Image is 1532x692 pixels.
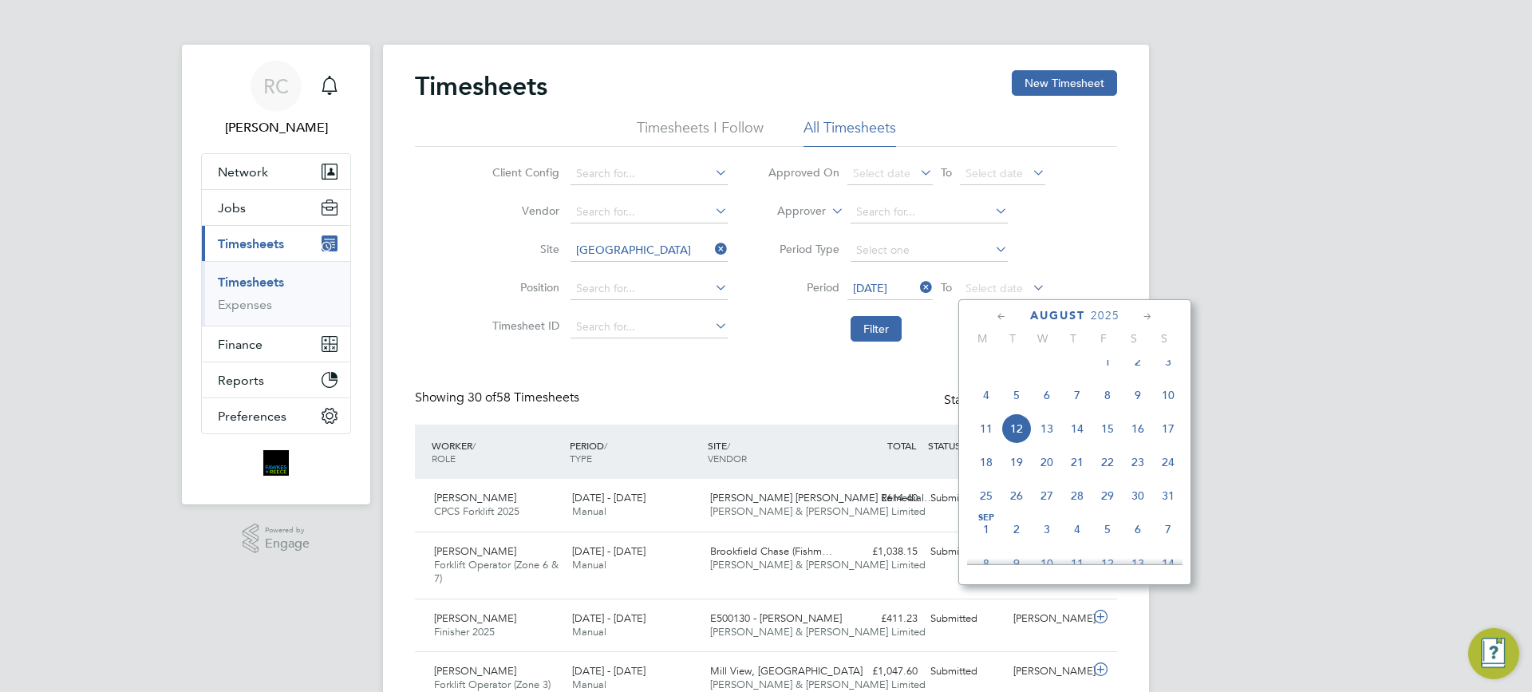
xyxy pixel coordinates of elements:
label: Approved On [768,165,839,180]
span: 29 [1092,480,1123,511]
span: ROLE [432,452,456,465]
span: Select date [965,281,1023,295]
div: STATUS [924,431,1007,460]
span: 25 [971,480,1001,511]
span: [DATE] - [DATE] [572,664,646,678]
button: Filter [851,316,902,342]
span: 21 [1062,447,1092,477]
span: CPCS Forklift 2025 [434,504,519,518]
span: / [727,439,730,452]
span: 13 [1123,548,1153,579]
span: Manual [572,558,606,571]
div: Submitted [924,606,1007,632]
span: E500130 - [PERSON_NAME] [710,611,842,625]
span: Network [218,164,268,180]
label: Vendor [488,204,559,218]
span: F [1088,331,1119,346]
span: Manual [572,678,606,691]
span: 22 [1092,447,1123,477]
span: 31 [1153,480,1183,511]
li: All Timesheets [804,118,896,147]
button: Finance [202,326,350,362]
span: 11 [971,413,1001,444]
label: Approver [754,204,826,219]
span: 4 [1062,514,1092,544]
span: 2 [1123,346,1153,377]
span: [PERSON_NAME] [434,611,516,625]
button: Jobs [202,190,350,225]
span: 6 [1123,514,1153,544]
span: To [936,277,957,298]
div: PERIOD [566,431,704,473]
span: 8 [1092,380,1123,410]
span: 12 [1092,548,1123,579]
span: 2025 [1091,309,1119,322]
span: 4 [971,380,1001,410]
span: Select date [965,166,1023,180]
span: S [1149,331,1179,346]
span: 12 [1001,413,1032,444]
a: Expenses [218,297,272,312]
span: S [1119,331,1149,346]
span: 7 [1062,380,1092,410]
span: [PERSON_NAME] & [PERSON_NAME] Limited [710,558,926,571]
span: TYPE [570,452,592,465]
span: [PERSON_NAME] & [PERSON_NAME] Limited [710,678,926,691]
button: Reports [202,362,350,397]
button: Engage Resource Center [1468,628,1519,679]
span: T [997,331,1028,346]
span: 17 [1153,413,1183,444]
span: Select date [853,166,910,180]
div: £1,047.60 [841,658,924,685]
span: RC [263,76,289,97]
div: Submitted [924,485,1007,512]
span: 19 [1001,447,1032,477]
div: WORKER [428,431,566,473]
label: Position [488,280,559,295]
label: Period Type [768,242,839,256]
input: Search for... [851,201,1008,223]
span: [PERSON_NAME] & [PERSON_NAME] Limited [710,625,926,639]
span: 1 [971,514,1001,544]
span: 9 [1123,380,1153,410]
span: Finance [218,337,263,352]
div: [PERSON_NAME] [1007,658,1090,685]
span: 1 [1092,346,1123,377]
a: Go to home page [201,450,351,476]
span: 24 [1153,447,1183,477]
span: 16 [1123,413,1153,444]
span: VENDOR [708,452,747,465]
div: Showing [415,389,582,406]
span: [PERSON_NAME] [434,544,516,558]
span: Powered by [265,524,310,537]
span: Timesheets [218,236,284,251]
li: Timesheets I Follow [637,118,764,147]
span: 5 [1092,514,1123,544]
div: Timesheets [202,261,350,326]
span: 23 [1123,447,1153,477]
button: New Timesheet [1012,70,1117,96]
span: [PERSON_NAME] [434,664,516,678]
a: RC[PERSON_NAME] [201,61,351,137]
label: Site [488,242,559,256]
img: bromak-logo-retina.png [263,450,289,476]
span: / [472,439,476,452]
a: Powered byEngage [243,524,310,554]
span: Forklift Operator (Zone 6 & 7) [434,558,559,585]
span: W [1028,331,1058,346]
span: [PERSON_NAME] [PERSON_NAME] Remedial… [710,491,934,504]
span: 9 [1001,548,1032,579]
span: [DATE] - [DATE] [572,491,646,504]
span: 8 [971,548,1001,579]
a: Timesheets [218,275,284,290]
span: Engage [265,537,310,551]
span: 20 [1032,447,1062,477]
input: Search for... [571,163,728,185]
span: 7 [1153,514,1183,544]
span: [PERSON_NAME] [434,491,516,504]
span: 15 [1092,413,1123,444]
span: / [604,439,607,452]
span: 58 Timesheets [468,389,579,405]
span: 14 [1062,413,1092,444]
span: Finisher 2025 [434,625,495,639]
